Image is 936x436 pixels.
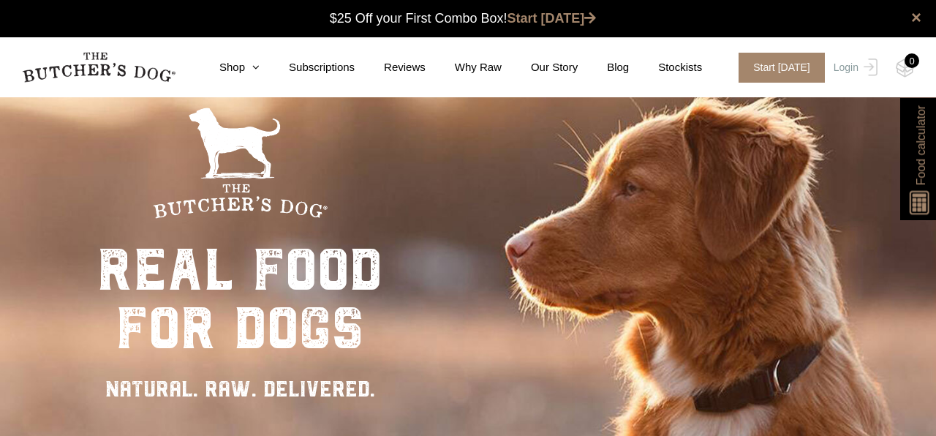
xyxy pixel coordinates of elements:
[896,59,914,78] img: TBD_Cart-Empty.png
[911,9,921,26] a: close
[739,53,825,83] span: Start [DATE]
[97,241,382,358] div: real food for dogs
[502,59,578,76] a: Our Story
[629,59,702,76] a: Stockists
[724,53,830,83] a: Start [DATE]
[260,59,355,76] a: Subscriptions
[507,11,597,26] a: Start [DATE]
[355,59,426,76] a: Reviews
[912,105,929,185] span: Food calculator
[905,53,919,68] div: 0
[97,372,382,405] div: NATURAL. RAW. DELIVERED.
[190,59,260,76] a: Shop
[426,59,502,76] a: Why Raw
[830,53,877,83] a: Login
[578,59,629,76] a: Blog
